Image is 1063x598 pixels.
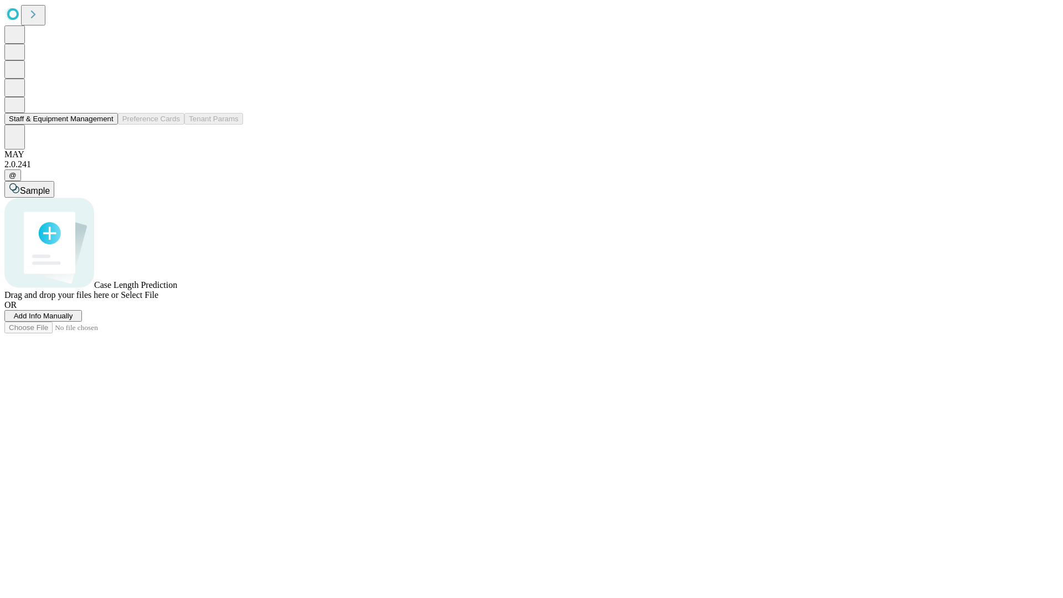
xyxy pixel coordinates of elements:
span: @ [9,171,17,179]
button: @ [4,169,21,181]
div: MAY [4,149,1059,159]
button: Preference Cards [118,113,184,125]
span: Add Info Manually [14,312,73,320]
span: OR [4,300,17,310]
button: Sample [4,181,54,198]
div: 2.0.241 [4,159,1059,169]
span: Drag and drop your files here or [4,290,118,300]
span: Select File [121,290,158,300]
span: Case Length Prediction [94,280,177,290]
button: Staff & Equipment Management [4,113,118,125]
span: Sample [20,186,50,195]
button: Tenant Params [184,113,243,125]
button: Add Info Manually [4,310,82,322]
